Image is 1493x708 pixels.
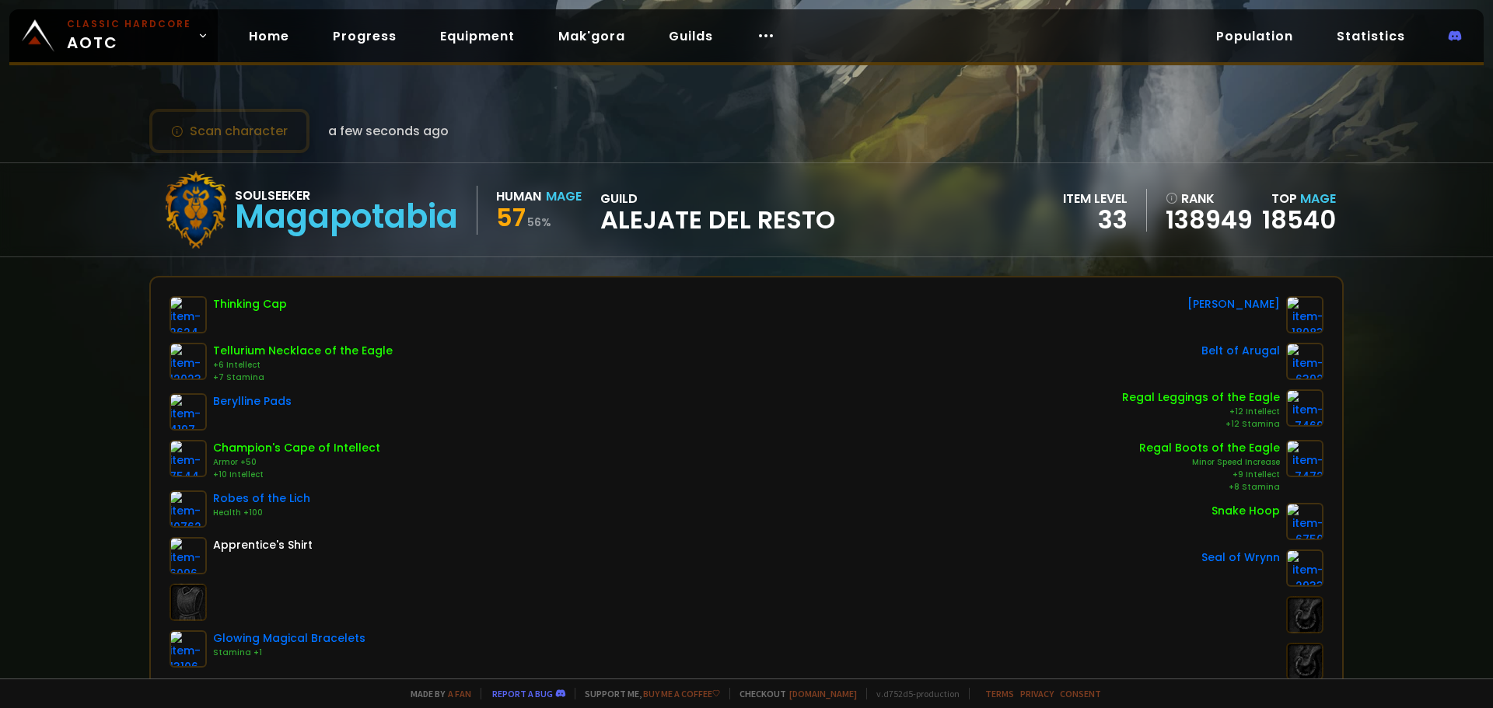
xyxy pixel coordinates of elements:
[1063,189,1128,208] div: item level
[1300,190,1336,208] span: Mage
[170,537,207,574] img: item-6096
[1212,503,1280,519] div: Snake Hoop
[213,296,287,312] div: Thinking Cap
[1139,440,1280,456] div: Regal Boots of the Eagle
[575,688,720,699] span: Support me,
[1201,343,1280,359] div: Belt of Arugal
[235,205,458,228] div: Magapotabia
[1262,189,1336,208] div: Top
[401,688,471,699] span: Made by
[1166,208,1253,232] a: 138949
[1262,202,1336,237] a: 18540
[67,17,191,31] small: Classic Hardcore
[213,507,310,519] div: Health +100
[170,490,207,528] img: item-10762
[213,359,393,371] div: +6 Intellect
[1286,503,1323,540] img: item-6750
[546,20,638,52] a: Mak'gora
[496,187,541,206] div: Human
[1020,688,1054,699] a: Privacy
[235,186,458,205] div: Soulseeker
[643,688,720,699] a: Buy me a coffee
[1063,208,1128,232] div: 33
[170,630,207,668] img: item-13106
[1286,343,1323,380] img: item-6392
[213,537,313,553] div: Apprentice's Shirt
[600,189,835,232] div: guild
[1060,688,1101,699] a: Consent
[866,688,960,699] span: v. d752d5 - production
[1286,440,1323,477] img: item-7472
[170,393,207,431] img: item-4197
[600,208,835,232] span: ALEJATE DEL RESTO
[170,343,207,380] img: item-12023
[1122,389,1280,406] div: Regal Leggings of the Eagle
[213,630,365,647] div: Glowing Magical Bracelets
[213,469,380,481] div: +10 Intellect
[729,688,857,699] span: Checkout
[527,214,551,230] small: 56 %
[213,440,380,456] div: Champion's Cape of Intellect
[9,9,218,62] a: Classic HardcoreAOTC
[149,109,309,153] button: Scan character
[1286,296,1323,333] img: item-18083
[656,20,726,52] a: Guilds
[428,20,527,52] a: Equipment
[213,371,393,384] div: +7 Stamina
[1201,549,1280,566] div: Seal of Wrynn
[1166,189,1253,208] div: rank
[1122,406,1280,418] div: +12 Intellect
[213,393,292,410] div: Berylline Pads
[1139,481,1280,494] div: +8 Stamina
[1324,20,1418,52] a: Statistics
[213,647,365,659] div: Stamina +1
[213,490,310,507] div: Robes of the Lich
[1204,20,1306,52] a: Population
[1286,389,1323,427] img: item-7469
[1139,469,1280,481] div: +9 Intellect
[328,121,449,141] span: a few seconds ago
[546,187,582,206] div: Mage
[170,296,207,333] img: item-2624
[1187,296,1280,312] div: [PERSON_NAME]
[236,20,302,52] a: Home
[170,440,207,477] img: item-7544
[1122,418,1280,431] div: +12 Stamina
[1286,549,1323,587] img: item-2933
[496,200,526,235] span: 57
[492,688,553,699] a: Report a bug
[789,688,857,699] a: [DOMAIN_NAME]
[213,343,393,359] div: Tellurium Necklace of the Eagle
[213,456,380,469] div: Armor +50
[1139,456,1280,469] div: Minor Speed Increase
[985,688,1014,699] a: Terms
[320,20,409,52] a: Progress
[67,17,191,54] span: AOTC
[448,688,471,699] a: a fan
